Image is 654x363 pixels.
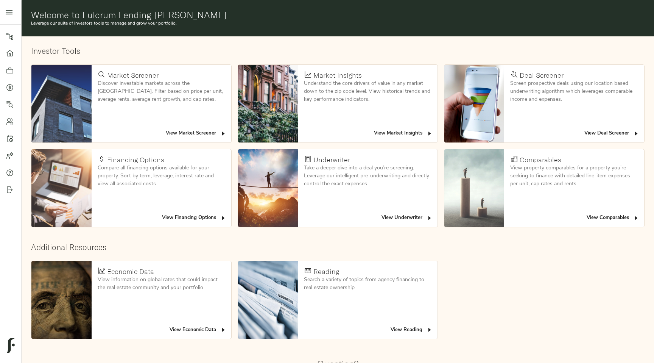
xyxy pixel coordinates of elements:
[374,129,433,138] span: View Market Insights
[313,156,350,164] h4: Underwriter
[238,65,298,142] img: Market Insights
[31,149,91,227] img: Financing Options
[7,338,15,353] img: logo
[166,129,226,138] span: View Market Screener
[391,326,433,335] span: View Reading
[98,276,225,292] p: View information on global rates that could impact the real estate community and your portfolio.
[304,164,431,188] p: Take a deeper dive into a deal you’re screening. Leverage our intelligent pre-underwriting and di...
[585,212,641,224] button: View Comparables
[444,65,504,142] img: Deal Screener
[520,156,561,164] h4: Comparables
[31,261,91,339] img: Economic Data
[587,214,639,222] span: View Comparables
[107,156,164,164] h4: Financing Options
[107,71,159,80] h4: Market Screener
[98,164,225,188] p: Compare all financing options available for your property. Sort by term, leverage, interest rate ...
[313,71,362,80] h4: Market Insights
[510,80,638,103] p: Screen prospective deals using our location based underwriting algorithm which leverages comparab...
[238,261,298,339] img: Reading
[168,324,228,336] button: View Economic Data
[31,65,91,142] img: Market Screener
[31,46,644,56] h2: Investor Tools
[582,128,641,139] button: View Deal Screener
[160,212,228,224] button: View Financing Options
[98,80,225,103] p: Discover investable markets across the [GEOGRAPHIC_DATA]. Filter based on price per unit, average...
[164,128,228,139] button: View Market Screener
[304,80,431,103] p: Understand the core drivers of value in any market down to the zip code level. View historical tr...
[31,20,645,27] p: Leverage our suite of investors tools to manage and grow your portfolio.
[162,214,226,222] span: View Financing Options
[389,324,434,336] button: View Reading
[510,164,638,188] p: View property comparables for a property you’re seeking to finance with detailed line-item expens...
[304,276,431,292] p: Search a variety of topics from agency financing to real estate ownership.
[372,128,434,139] button: View Market Insights
[238,149,298,227] img: Underwriter
[31,243,644,252] h2: Additional Resources
[444,149,504,227] img: Comparables
[313,268,339,276] h4: Reading
[31,9,645,20] h1: Welcome to Fulcrum Lending [PERSON_NAME]
[170,326,226,335] span: View Economic Data
[584,129,639,138] span: View Deal Screener
[107,268,154,276] h4: Economic Data
[520,71,564,80] h4: Deal Screener
[381,214,433,222] span: View Underwriter
[380,212,434,224] button: View Underwriter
